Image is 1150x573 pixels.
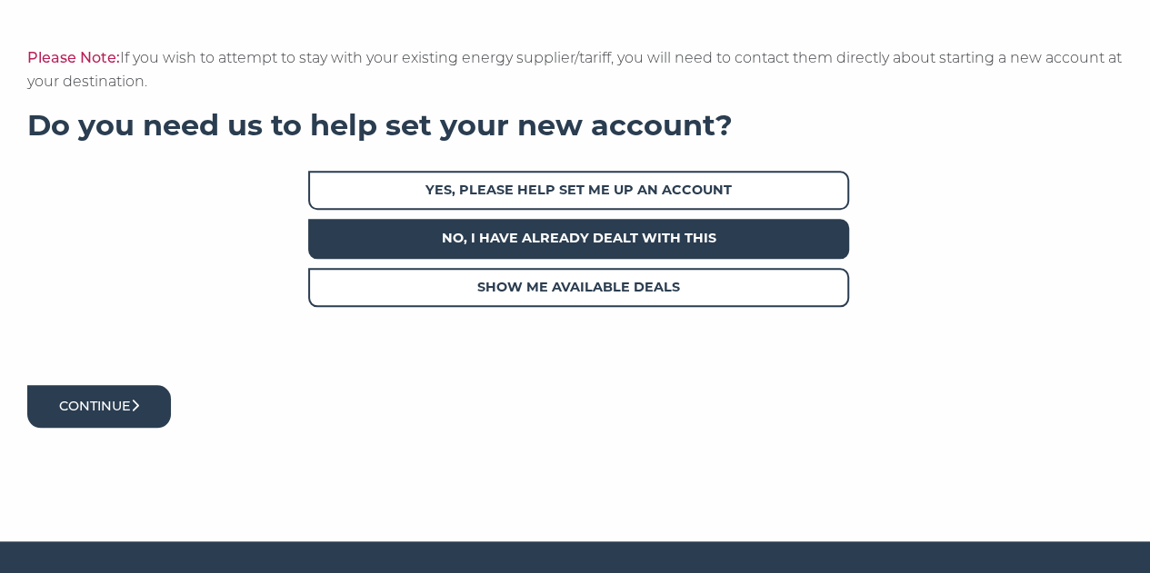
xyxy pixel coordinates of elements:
[27,46,1123,94] p: If you wish to attempt to stay with your existing energy supplier/tariff, you will need to contac...
[27,107,1123,143] h4: Do you need us to help set your new account?
[308,219,848,258] span: No, I have already dealt with this
[308,268,848,307] span: Show me available deals
[27,49,120,66] span: Please Note:
[27,385,171,428] button: Continue
[308,171,848,210] span: Yes, please help set me up an account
